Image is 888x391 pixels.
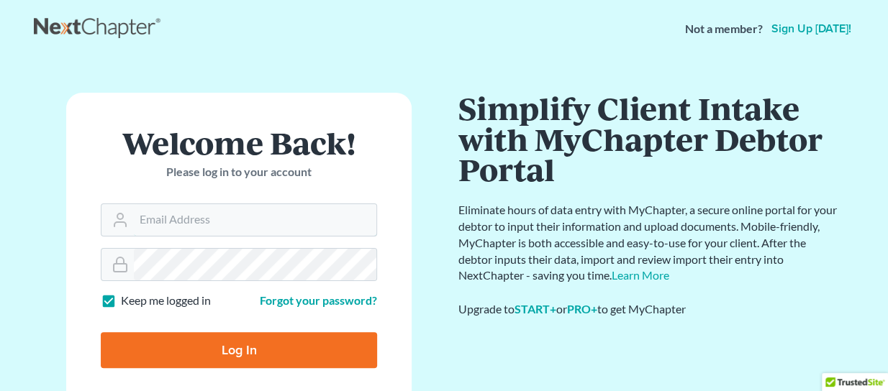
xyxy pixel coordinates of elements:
h1: Simplify Client Intake with MyChapter Debtor Portal [458,93,840,185]
a: Forgot your password? [260,293,377,307]
a: PRO+ [567,302,597,316]
strong: Not a member? [685,21,763,37]
input: Email Address [134,204,376,236]
p: Please log in to your account [101,164,377,180]
a: Sign up [DATE]! [769,23,854,34]
div: Upgrade to or to get MyChapter [458,301,840,318]
a: START+ [515,302,556,316]
label: Keep me logged in [121,293,211,309]
a: Learn More [612,268,669,282]
h1: Welcome Back! [101,127,377,158]
p: Eliminate hours of data entry with MyChapter, a secure online portal for your debtor to input the... [458,202,840,284]
input: Log In [101,332,377,368]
